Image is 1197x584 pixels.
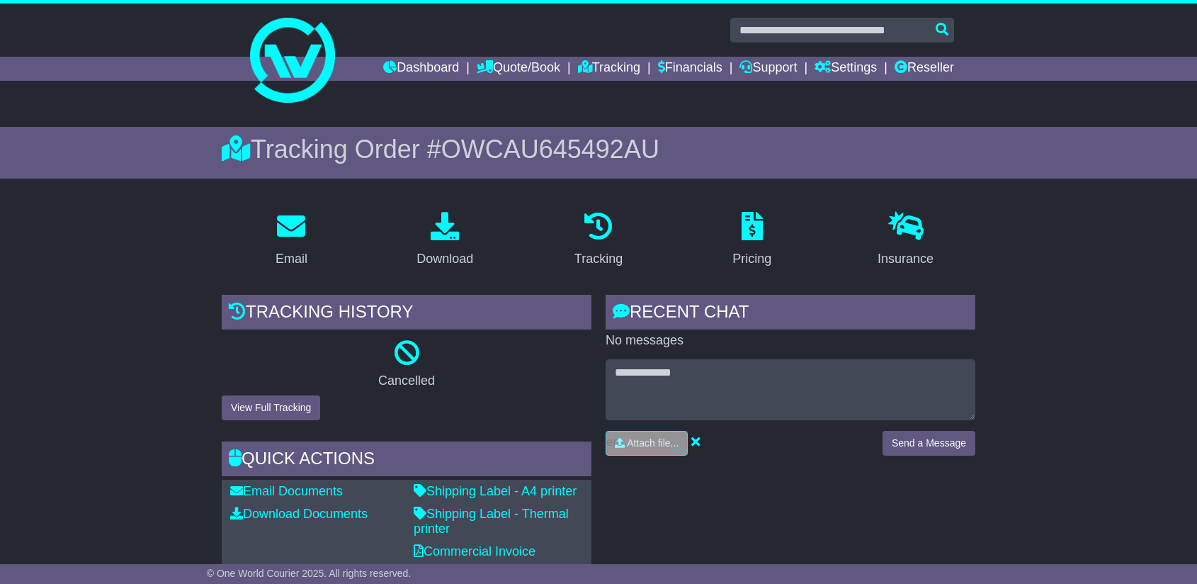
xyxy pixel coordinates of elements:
[565,207,632,274] a: Tracking
[895,57,954,81] a: Reseller
[222,295,591,333] div: Tracking history
[732,249,771,269] div: Pricing
[207,568,412,579] span: © One World Courier 2025. All rights reserved.
[414,507,569,537] a: Shipping Label - Thermal printer
[407,207,482,274] a: Download
[230,484,343,498] a: Email Documents
[414,484,577,498] a: Shipping Label - A4 printer
[222,395,320,420] button: View Full Tracking
[883,431,975,456] button: Send a Message
[222,442,591,480] div: Quick Actions
[739,57,797,81] a: Support
[606,333,975,349] p: No messages
[414,544,535,558] a: Commercial Invoice
[276,249,307,269] div: Email
[574,249,623,269] div: Tracking
[868,207,943,274] a: Insurance
[222,374,591,389] p: Cancelled
[477,57,560,81] a: Quote/Book
[815,57,877,81] a: Settings
[441,135,659,164] span: OWCAU645492AU
[230,507,368,521] a: Download Documents
[383,57,459,81] a: Dashboard
[723,207,781,274] a: Pricing
[222,134,975,164] div: Tracking Order #
[266,207,317,274] a: Email
[416,249,473,269] div: Download
[606,295,975,333] div: RECENT CHAT
[658,57,722,81] a: Financials
[878,249,934,269] div: Insurance
[578,57,640,81] a: Tracking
